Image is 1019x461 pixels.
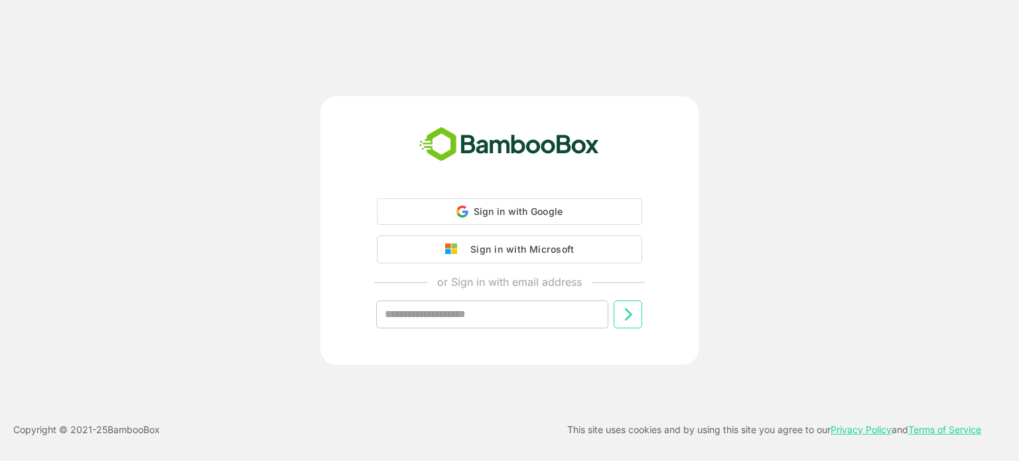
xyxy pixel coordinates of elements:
[412,123,606,166] img: bamboobox
[908,424,981,435] a: Terms of Service
[13,422,160,438] p: Copyright © 2021- 25 BambooBox
[437,274,582,290] p: or Sign in with email address
[445,243,464,255] img: google
[474,206,563,217] span: Sign in with Google
[377,198,642,225] div: Sign in with Google
[464,241,574,258] div: Sign in with Microsoft
[377,235,642,263] button: Sign in with Microsoft
[831,424,892,435] a: Privacy Policy
[567,422,981,438] p: This site uses cookies and by using this site you agree to our and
